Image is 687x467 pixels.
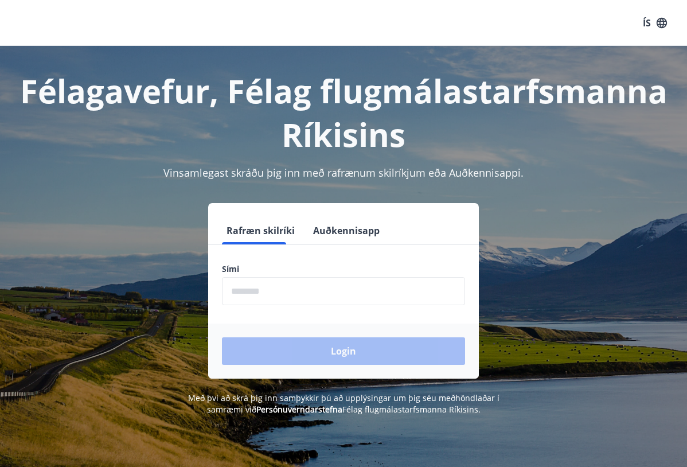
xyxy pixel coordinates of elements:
button: Auðkennisapp [309,217,384,244]
span: Vinsamlegast skráðu þig inn með rafrænum skilríkjum eða Auðkennisappi. [163,166,524,180]
h1: Félagavefur, Félag flugmálastarfsmanna Ríkisins [14,69,673,156]
button: Rafræn skilríki [222,217,299,244]
a: Persónuverndarstefna [256,404,342,415]
label: Sími [222,263,465,275]
span: Með því að skrá þig inn samþykkir þú að upplýsingar um þig séu meðhöndlaðar í samræmi við Félag f... [188,392,499,415]
button: ÍS [637,13,673,33]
